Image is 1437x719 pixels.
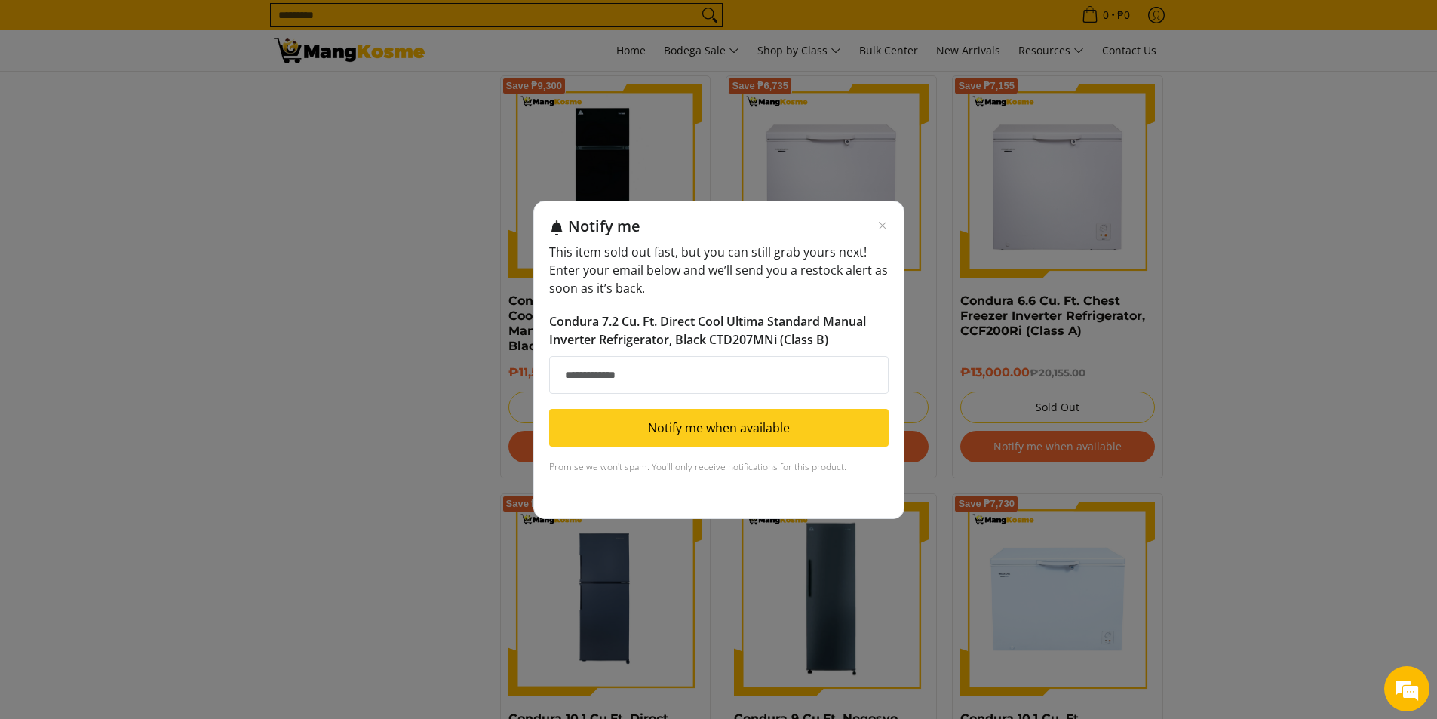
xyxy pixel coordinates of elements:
h2: Notify me [568,217,640,235]
button: Notify me when available [549,409,889,447]
p: This item sold out fast, but you can still grab yours next! Enter your email below and we’ll send... [549,243,889,297]
button: Close modal [877,220,889,232]
p: Condura 7.2 Cu. Ft. Direct Cool Ultima Standard Manual Inverter Refrigerator, Black CTD207MNi (Cl... [549,312,889,349]
img: Notification bell icon [549,220,564,235]
div: Promise we won't spam. You'll only receive notifications for this product. [549,458,889,477]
